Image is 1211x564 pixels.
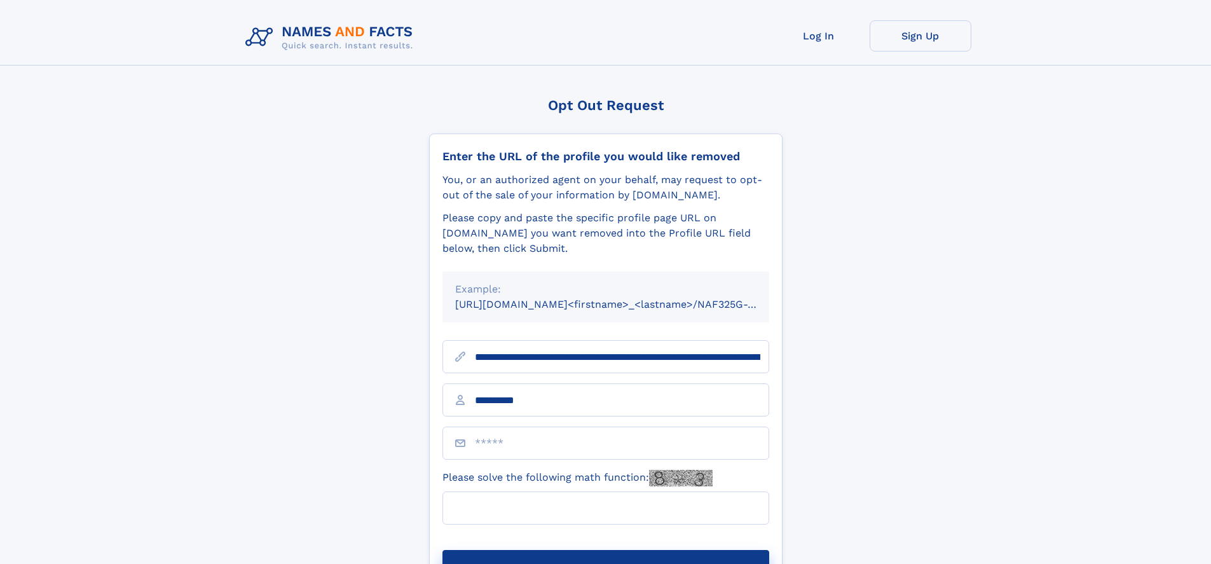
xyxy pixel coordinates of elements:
div: Example: [455,282,756,297]
label: Please solve the following math function: [442,470,713,486]
small: [URL][DOMAIN_NAME]<firstname>_<lastname>/NAF325G-xxxxxxxx [455,298,793,310]
div: You, or an authorized agent on your behalf, may request to opt-out of the sale of your informatio... [442,172,769,203]
div: Opt Out Request [429,97,783,113]
img: Logo Names and Facts [240,20,423,55]
a: Sign Up [870,20,971,52]
a: Log In [768,20,870,52]
div: Enter the URL of the profile you would like removed [442,149,769,163]
div: Please copy and paste the specific profile page URL on [DOMAIN_NAME] you want removed into the Pr... [442,210,769,256]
